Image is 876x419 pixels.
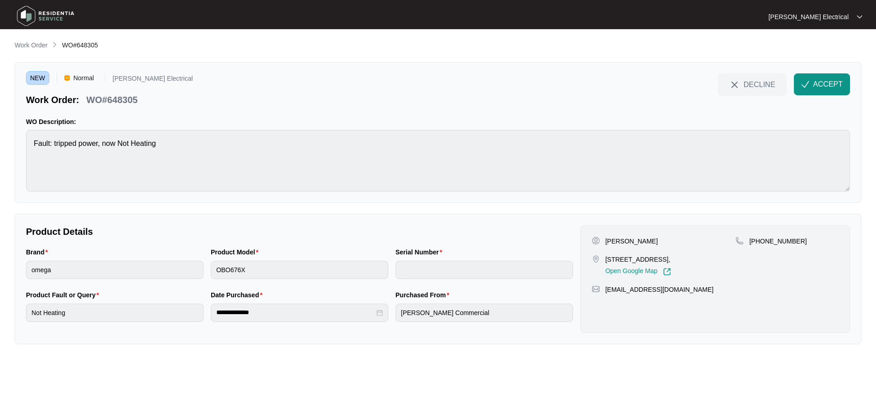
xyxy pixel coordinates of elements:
[51,41,58,48] img: chevron-right
[26,117,850,126] p: WO Description:
[744,79,775,89] span: DECLINE
[26,261,203,279] input: Brand
[211,248,262,257] label: Product Model
[86,93,137,106] p: WO#648305
[15,41,47,50] p: Work Order
[605,237,658,246] p: [PERSON_NAME]
[592,255,600,263] img: map-pin
[794,73,850,95] button: check-IconACCEPT
[735,237,744,245] img: map-pin
[592,237,600,245] img: user-pin
[211,290,266,300] label: Date Purchased
[26,71,49,85] span: NEW
[13,41,49,51] a: Work Order
[396,261,573,279] input: Serial Number
[749,237,807,246] p: [PHONE_NUMBER]
[113,75,193,85] p: [PERSON_NAME] Electrical
[26,248,52,257] label: Brand
[605,285,714,294] p: [EMAIL_ADDRESS][DOMAIN_NAME]
[14,2,78,30] img: residentia service logo
[26,290,103,300] label: Product Fault or Query
[605,268,671,276] a: Open Google Map
[857,15,862,19] img: dropdown arrow
[62,41,98,49] span: WO#648305
[729,79,740,90] img: close-Icon
[216,308,375,317] input: Date Purchased
[768,12,849,21] p: [PERSON_NAME] Electrical
[396,248,446,257] label: Serial Number
[592,285,600,293] img: map-pin
[26,304,203,322] input: Product Fault or Query
[396,304,573,322] input: Purchased From
[64,75,70,81] img: Vercel Logo
[26,225,573,238] p: Product Details
[813,79,843,90] span: ACCEPT
[26,130,850,191] textarea: Fault: tripped power, now Not Heating
[26,93,79,106] p: Work Order:
[396,290,453,300] label: Purchased From
[605,255,671,264] p: [STREET_ADDRESS],
[211,261,388,279] input: Product Model
[801,80,809,88] img: check-Icon
[718,73,787,95] button: close-IconDECLINE
[70,71,98,85] span: Normal
[663,268,671,276] img: Link-External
